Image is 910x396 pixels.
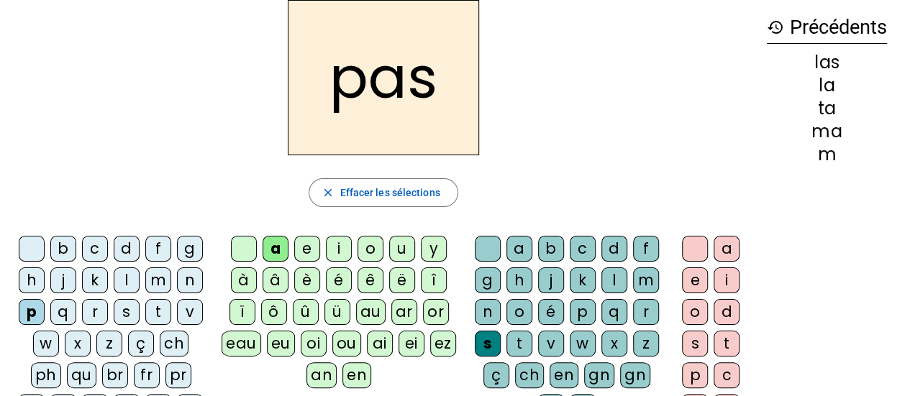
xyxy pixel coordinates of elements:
[326,267,352,293] div: é
[306,362,337,388] div: an
[114,299,140,325] div: s
[222,331,261,356] div: eau
[128,331,154,356] div: ç
[515,362,544,388] div: ch
[601,236,627,262] div: d
[399,331,424,356] div: ei
[550,362,578,388] div: en
[682,331,708,356] div: s
[356,299,386,325] div: au
[714,236,740,262] div: a
[33,331,59,356] div: w
[538,267,564,293] div: j
[682,267,708,293] div: e
[358,236,383,262] div: o
[767,123,887,140] div: ma
[309,178,458,207] button: Effacer les sélections
[506,331,532,356] div: t
[389,267,415,293] div: ë
[263,236,288,262] div: a
[601,299,627,325] div: q
[570,299,596,325] div: p
[177,236,203,262] div: g
[19,267,45,293] div: h
[430,331,456,356] div: ez
[134,362,160,388] div: fr
[538,299,564,325] div: é
[391,299,417,325] div: ar
[767,54,887,71] div: las
[65,331,91,356] div: x
[82,299,108,325] div: r
[483,362,509,388] div: ç
[538,331,564,356] div: v
[332,331,361,356] div: ou
[31,362,61,388] div: ph
[50,236,76,262] div: b
[620,362,650,388] div: gn
[293,299,319,325] div: û
[506,236,532,262] div: a
[50,267,76,293] div: j
[682,362,708,388] div: p
[570,267,596,293] div: k
[584,362,614,388] div: gn
[294,267,320,293] div: è
[767,77,887,94] div: la
[19,299,45,325] div: p
[321,186,334,199] mat-icon: close
[82,236,108,262] div: c
[633,331,659,356] div: z
[145,299,171,325] div: t
[506,299,532,325] div: o
[114,267,140,293] div: l
[475,331,501,356] div: s
[342,362,371,388] div: en
[340,184,440,201] span: Effacer les sélections
[102,362,128,388] div: br
[421,236,447,262] div: y
[601,267,627,293] div: l
[82,267,108,293] div: k
[633,299,659,325] div: r
[67,362,96,388] div: qu
[229,299,255,325] div: ï
[263,267,288,293] div: â
[301,331,327,356] div: oi
[767,19,784,36] mat-icon: history
[601,331,627,356] div: x
[267,331,295,356] div: eu
[114,236,140,262] div: d
[389,236,415,262] div: u
[160,331,188,356] div: ch
[714,299,740,325] div: d
[714,331,740,356] div: t
[326,236,352,262] div: i
[231,267,257,293] div: à
[633,236,659,262] div: f
[367,331,393,356] div: ai
[165,362,191,388] div: pr
[475,267,501,293] div: g
[145,267,171,293] div: m
[538,236,564,262] div: b
[145,236,171,262] div: f
[261,299,287,325] div: ô
[633,267,659,293] div: m
[294,236,320,262] div: e
[767,100,887,117] div: ta
[177,267,203,293] div: n
[506,267,532,293] div: h
[767,11,887,44] h3: Précédents
[358,267,383,293] div: ê
[475,299,501,325] div: n
[324,299,350,325] div: ü
[421,267,447,293] div: î
[682,299,708,325] div: o
[570,331,596,356] div: w
[50,299,76,325] div: q
[177,299,203,325] div: v
[96,331,122,356] div: z
[423,299,449,325] div: or
[714,362,740,388] div: c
